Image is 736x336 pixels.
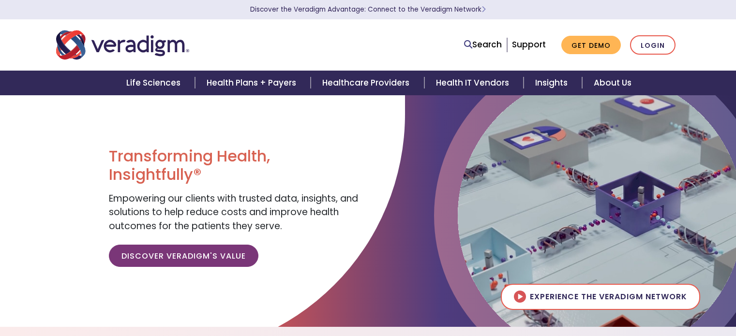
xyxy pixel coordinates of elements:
[630,35,676,55] a: Login
[512,39,546,50] a: Support
[109,147,360,184] h1: Transforming Health, Insightfully®
[195,71,311,95] a: Health Plans + Payers
[524,71,582,95] a: Insights
[109,245,258,267] a: Discover Veradigm's Value
[56,29,189,61] img: Veradigm logo
[109,192,358,233] span: Empowering our clients with trusted data, insights, and solutions to help reduce costs and improv...
[424,71,524,95] a: Health IT Vendors
[115,71,195,95] a: Life Sciences
[311,71,424,95] a: Healthcare Providers
[582,71,643,95] a: About Us
[464,38,502,51] a: Search
[250,5,486,14] a: Discover the Veradigm Advantage: Connect to the Veradigm NetworkLearn More
[561,36,621,55] a: Get Demo
[481,5,486,14] span: Learn More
